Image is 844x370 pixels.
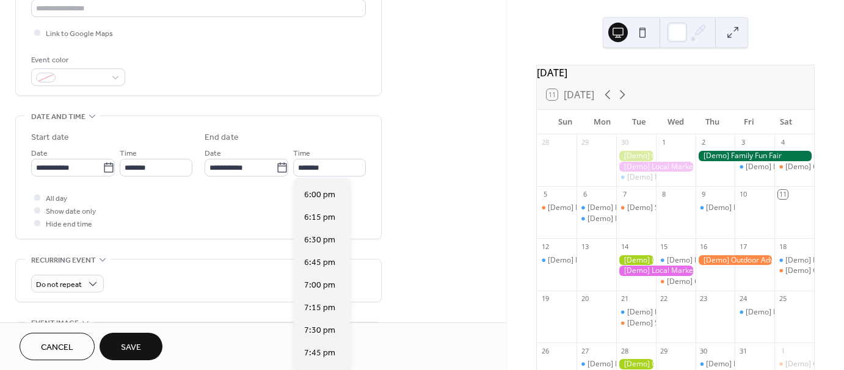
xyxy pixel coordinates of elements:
[694,110,730,134] div: Thu
[699,138,708,147] div: 2
[304,301,335,314] span: 7:15 pm
[31,147,48,160] span: Date
[304,346,335,359] span: 7:45 pm
[699,294,708,303] div: 23
[31,254,96,267] span: Recurring event
[31,111,85,123] span: Date and time
[616,162,696,172] div: [Demo] Local Market
[537,65,814,80] div: [DATE]
[627,307,720,317] div: [Demo] Morning Yoga Bliss
[696,151,814,161] div: [Demo] Family Fun Fair
[46,205,96,218] span: Show date only
[660,138,669,147] div: 1
[738,190,748,199] div: 10
[778,138,787,147] div: 4
[620,294,629,303] div: 21
[31,317,79,330] span: Event image
[540,138,550,147] div: 28
[616,307,656,317] div: [Demo] Morning Yoga Bliss
[774,255,814,266] div: [Demo] Morning Yoga Bliss
[778,294,787,303] div: 25
[660,346,669,355] div: 29
[616,318,656,328] div: [Demo] Seniors' Social Tea
[583,110,620,134] div: Mon
[547,110,583,134] div: Sun
[620,110,657,134] div: Tue
[31,54,123,67] div: Event color
[774,162,814,172] div: [Demo] Open Mic Night
[699,242,708,251] div: 16
[46,218,92,231] span: Hide end time
[540,294,550,303] div: 19
[41,341,73,354] span: Cancel
[768,110,804,134] div: Sat
[577,359,616,369] div: [Demo] Morning Yoga Bliss
[540,242,550,251] div: 12
[46,27,113,40] span: Link to Google Maps
[778,346,787,355] div: 1
[304,188,335,201] span: 6:00 pm
[620,242,629,251] div: 14
[304,211,335,223] span: 6:15 pm
[778,242,787,251] div: 18
[730,110,767,134] div: Fri
[588,203,675,213] div: [Demo] Fitness Bootcamp
[696,255,775,266] div: [Demo] Outdoor Adventure Day
[580,346,589,355] div: 27
[735,307,774,317] div: [Demo] Morning Yoga Bliss
[304,278,335,291] span: 7:00 pm
[205,131,239,144] div: End date
[699,346,708,355] div: 30
[580,138,589,147] div: 29
[620,346,629,355] div: 28
[588,214,680,224] div: [Demo] Morning Yoga Bliss
[304,256,335,269] span: 6:45 pm
[293,147,310,160] span: Time
[616,255,656,266] div: [Demo] Gardening Workshop
[627,172,720,183] div: [Demo] Morning Yoga Bliss
[660,242,669,251] div: 15
[696,359,735,369] div: [Demo] Morning Yoga Bliss
[577,203,616,213] div: [Demo] Fitness Bootcamp
[580,190,589,199] div: 6
[304,324,335,336] span: 7:30 pm
[537,255,577,266] div: [Demo] Morning Yoga Bliss
[746,307,839,317] div: [Demo] Morning Yoga Bliss
[667,277,772,287] div: [Demo] Culinary Cooking Class
[620,190,629,199] div: 7
[738,242,748,251] div: 17
[577,214,616,224] div: [Demo] Morning Yoga Bliss
[660,190,669,199] div: 8
[616,151,656,161] div: [Demo] Gardening Workshop
[304,233,335,246] span: 6:30 pm
[706,359,799,369] div: [Demo] Morning Yoga Bliss
[699,190,708,199] div: 9
[616,172,656,183] div: [Demo] Morning Yoga Bliss
[588,359,680,369] div: [Demo] Morning Yoga Bliss
[620,138,629,147] div: 30
[540,346,550,355] div: 26
[616,266,696,276] div: [Demo] Local Market
[31,131,69,144] div: Start date
[100,333,162,360] button: Save
[20,333,95,360] a: Cancel
[548,255,641,266] div: [Demo] Morning Yoga Bliss
[120,147,137,160] span: Time
[548,203,646,213] div: [Demo] Book Club Gathering
[696,203,735,213] div: [Demo] Morning Yoga Bliss
[121,341,141,354] span: Save
[738,138,748,147] div: 3
[657,110,694,134] div: Wed
[738,294,748,303] div: 24
[205,147,221,160] span: Date
[706,203,799,213] div: [Demo] Morning Yoga Bliss
[537,203,577,213] div: [Demo] Book Club Gathering
[778,190,787,199] div: 11
[616,203,656,213] div: [Demo] Seniors' Social Tea
[667,255,760,266] div: [Demo] Morning Yoga Bliss
[616,359,656,369] div: [Demo] Gardening Workshop
[746,162,839,172] div: [Demo] Morning Yoga Bliss
[580,242,589,251] div: 13
[627,203,719,213] div: [Demo] Seniors' Social Tea
[735,162,774,172] div: [Demo] Morning Yoga Bliss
